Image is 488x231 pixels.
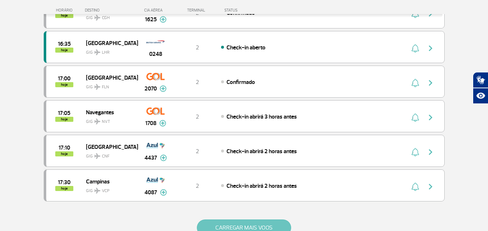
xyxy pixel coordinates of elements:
[55,186,73,191] span: hoje
[145,119,156,128] span: 1708
[226,182,297,190] span: Check-in abrirá 2 horas antes
[144,154,157,162] span: 4437
[102,119,110,125] span: NVT
[58,76,70,81] span: 2025-08-28 17:00:00
[226,113,297,120] span: Check-in abrirá 3 horas antes
[160,16,167,23] img: mais-info-painel-voo.svg
[196,79,199,86] span: 2
[94,15,100,21] img: destiny_airplane.svg
[144,188,157,197] span: 4087
[55,117,73,122] span: hoje
[102,153,109,160] span: CNF
[86,142,132,151] span: [GEOGRAPHIC_DATA]
[94,153,100,159] img: destiny_airplane.svg
[102,49,109,56] span: LHR
[102,84,109,90] span: FLN
[174,8,221,13] div: TERMINAL
[473,72,488,88] button: Abrir tradutor de língua de sinais.
[55,48,73,53] span: hoje
[102,15,110,21] span: CGH
[221,8,280,13] div: STATUS
[196,182,199,190] span: 2
[226,44,265,51] span: Check-in aberto
[58,41,71,46] span: 2025-08-28 16:35:00
[145,15,157,24] span: 1625
[149,50,162,58] span: 0248
[55,151,73,156] span: hoje
[226,148,297,155] span: Check-in abrirá 2 horas antes
[473,88,488,104] button: Abrir recursos assistivos.
[411,79,419,87] img: sino-painel-voo.svg
[426,148,435,156] img: seta-direita-painel-voo.svg
[86,115,132,125] span: GIG
[196,113,199,120] span: 2
[55,82,73,87] span: hoje
[86,73,132,82] span: [GEOGRAPHIC_DATA]
[86,149,132,160] span: GIG
[94,119,100,124] img: destiny_airplane.svg
[426,182,435,191] img: seta-direita-painel-voo.svg
[102,188,109,194] span: VCP
[86,80,132,90] span: GIG
[58,111,70,116] span: 2025-08-28 17:05:00
[85,8,138,13] div: DESTINO
[86,45,132,56] span: GIG
[411,148,419,156] img: sino-painel-voo.svg
[58,180,70,185] span: 2025-08-28 17:30:00
[144,84,157,93] span: 2070
[59,145,70,150] span: 2025-08-28 17:10:00
[94,84,100,90] img: destiny_airplane.svg
[160,85,167,92] img: mais-info-painel-voo.svg
[86,184,132,194] span: GIG
[86,38,132,48] span: [GEOGRAPHIC_DATA]
[426,79,435,87] img: seta-direita-painel-voo.svg
[411,44,419,53] img: sino-painel-voo.svg
[86,107,132,117] span: Navegantes
[46,8,85,13] div: HORÁRIO
[94,49,100,55] img: destiny_airplane.svg
[160,155,167,161] img: mais-info-painel-voo.svg
[138,8,174,13] div: CIA AÉREA
[86,177,132,186] span: Campinas
[159,120,166,126] img: mais-info-painel-voo.svg
[473,72,488,104] div: Plugin de acessibilidade da Hand Talk.
[426,44,435,53] img: seta-direita-painel-voo.svg
[426,113,435,122] img: seta-direita-painel-voo.svg
[196,148,199,155] span: 2
[94,188,100,194] img: destiny_airplane.svg
[411,113,419,122] img: sino-painel-voo.svg
[196,44,199,51] span: 2
[226,79,255,86] span: Confirmado
[411,182,419,191] img: sino-painel-voo.svg
[160,189,167,196] img: mais-info-painel-voo.svg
